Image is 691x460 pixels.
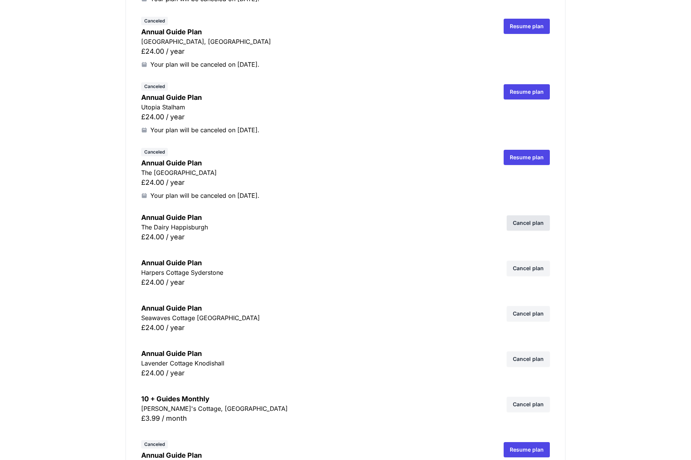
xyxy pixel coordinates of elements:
[141,148,168,156] div: Canceled
[141,27,492,37] h4: Annual Guide Plan
[141,92,492,103] h4: Annual Guide Plan
[507,351,550,367] a: Cancel plan
[141,212,495,223] h4: Annual Guide Plan
[507,306,550,321] a: Cancel plan
[141,359,495,368] p: Lavender Cottage Knodishall
[141,368,495,378] div: £24.00 / year
[507,261,550,276] a: Cancel plan
[141,37,492,46] p: [GEOGRAPHIC_DATA], [GEOGRAPHIC_DATA]
[141,404,495,413] p: [PERSON_NAME]'s Cottage, [GEOGRAPHIC_DATA]
[504,84,550,99] a: Resume plan
[141,103,492,112] p: Utopia Stalham
[141,60,492,69] div: Your plan will be canceled on [DATE].
[507,397,550,412] a: Cancel plan
[141,158,492,168] h4: Annual Guide Plan
[141,125,492,135] div: Your plan will be canceled on [DATE].
[141,223,495,232] p: The Dairy Happisburgh
[141,232,495,242] div: £24.00 / year
[141,348,495,359] h4: Annual Guide Plan
[141,322,495,333] div: £24.00 / year
[141,313,495,322] p: Seawaves Cottage [GEOGRAPHIC_DATA]
[141,82,168,91] div: Canceled
[141,277,495,288] div: £24.00 / year
[141,413,495,424] div: £3.99 / month
[141,168,492,177] p: The [GEOGRAPHIC_DATA]
[504,150,550,165] a: Resume plan
[507,215,550,231] a: Cancel plan
[504,19,550,34] a: Resume plan
[141,268,495,277] p: Harpers Cottage Syderstone
[141,303,495,313] h4: Annual Guide Plan
[141,191,492,200] div: Your plan will be canceled on [DATE].
[141,258,495,268] h4: Annual Guide Plan
[141,17,168,25] div: Canceled
[141,112,492,122] div: £24.00 / year
[141,440,168,449] div: Canceled
[504,442,550,457] a: Resume plan
[141,46,492,57] div: £24.00 / year
[141,394,495,404] h4: 10 + Guides Monthly
[141,177,492,188] div: £24.00 / year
